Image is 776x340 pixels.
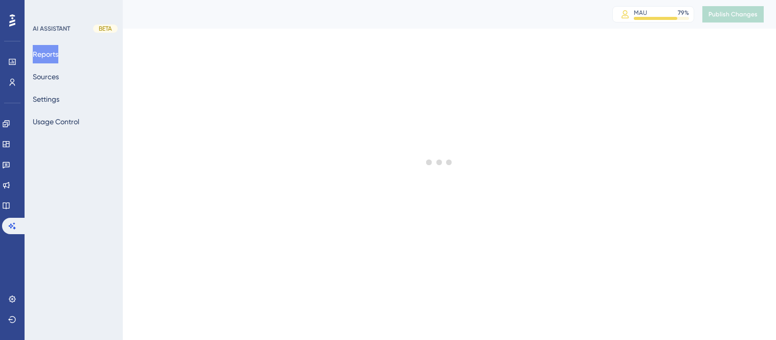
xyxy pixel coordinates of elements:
[634,9,647,17] div: MAU
[33,25,70,33] div: AI ASSISTANT
[33,45,58,63] button: Reports
[33,112,79,131] button: Usage Control
[33,67,59,86] button: Sources
[93,25,118,33] div: BETA
[702,6,764,22] button: Publish Changes
[33,90,59,108] button: Settings
[678,9,689,17] div: 79 %
[708,10,758,18] span: Publish Changes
